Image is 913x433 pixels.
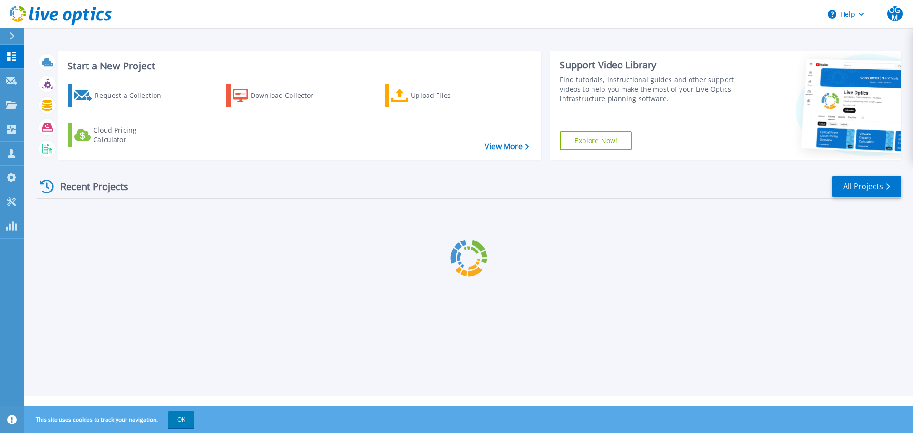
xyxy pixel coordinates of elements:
[887,6,903,21] span: OGM
[26,411,194,428] span: This site uses cookies to track your navigation.
[68,123,174,147] a: Cloud Pricing Calculator
[560,131,632,150] a: Explore Now!
[251,86,327,105] div: Download Collector
[385,84,491,107] a: Upload Files
[37,175,141,198] div: Recent Projects
[226,84,332,107] a: Download Collector
[168,411,194,428] button: OK
[68,84,174,107] a: Request a Collection
[560,75,738,104] div: Find tutorials, instructional guides and other support videos to help you make the most of your L...
[560,59,738,71] div: Support Video Library
[93,125,169,144] div: Cloud Pricing Calculator
[95,86,171,105] div: Request a Collection
[485,142,529,151] a: View More
[411,86,487,105] div: Upload Files
[68,61,529,71] h3: Start a New Project
[832,176,901,197] a: All Projects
